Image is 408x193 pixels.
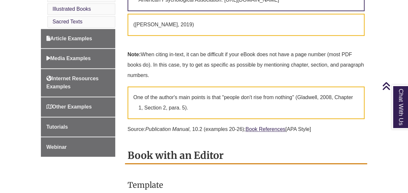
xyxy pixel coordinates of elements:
[41,97,115,117] a: Other Examples
[53,6,91,12] a: Illustrated Books
[41,69,115,96] a: Internet Resources Examples
[41,29,115,48] a: Article Examples
[46,144,67,149] span: Webinar
[125,147,367,164] h2: Book with an Editor
[128,14,365,36] p: ([PERSON_NAME], 2019)
[41,117,115,137] a: Tutorials
[46,56,91,61] span: Media Examples
[46,124,68,130] span: Tutorials
[46,104,92,109] span: Other Examples
[41,137,115,157] a: Webinar
[128,177,365,192] h3: Template
[128,86,365,119] p: One of the author's main points is that "people don't rise from nothing" (Gladwell, 2008, Chapter...
[46,76,99,90] span: Internet Resources Examples
[128,52,141,57] strong: Note:
[128,122,365,137] p: Source: , 10.2 (examples 20-26); [APA Style]
[128,47,365,83] p: When citing in-text, it can be difficult if your eBook does not have a page number (most PDF book...
[46,36,92,41] span: Article Examples
[53,19,82,24] a: Sacred Texts
[41,49,115,68] a: Media Examples
[382,82,406,90] a: Back to Top
[145,126,189,132] em: Publication Manual
[245,126,285,132] a: Book References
